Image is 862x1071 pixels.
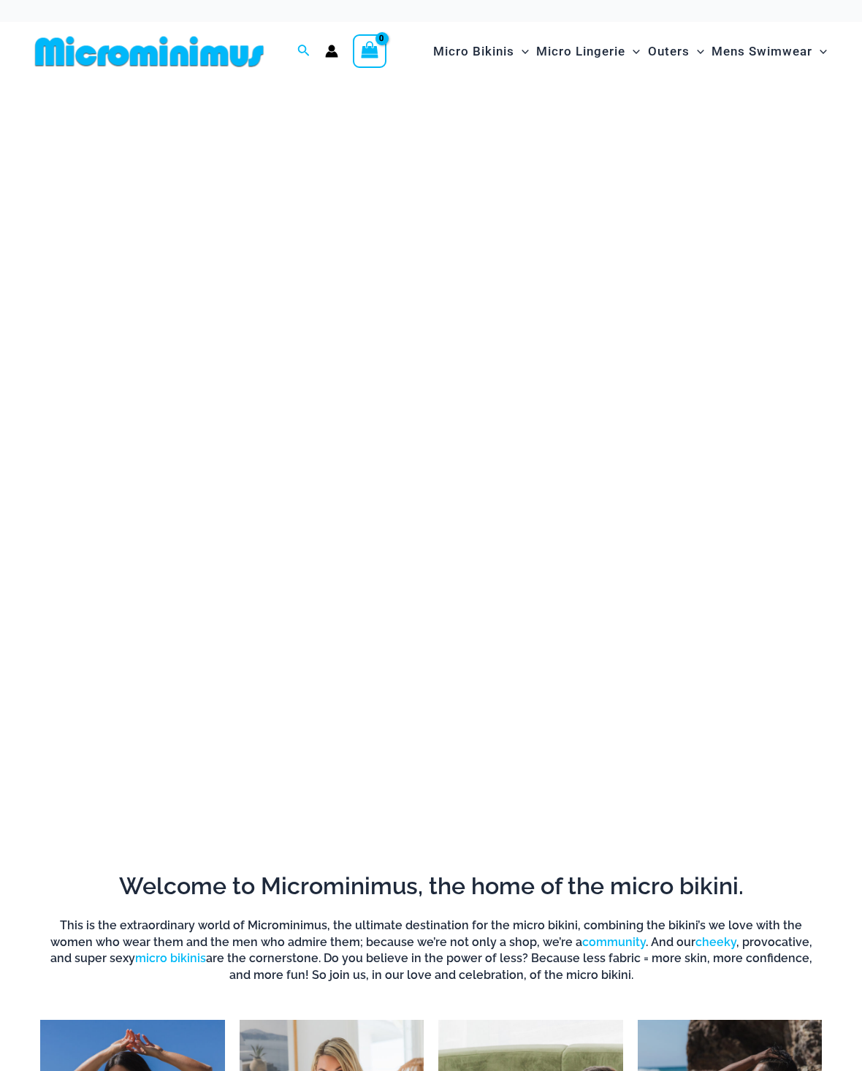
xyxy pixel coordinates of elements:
a: Search icon link [297,42,310,61]
a: Account icon link [325,45,338,58]
h6: This is the extraordinary world of Microminimus, the ultimate destination for the micro bikini, c... [40,918,822,983]
span: Menu Toggle [690,33,704,70]
a: micro bikinis [135,951,206,965]
nav: Site Navigation [427,27,833,76]
a: community [582,935,646,949]
h2: Welcome to Microminimus, the home of the micro bikini. [40,871,822,902]
span: Micro Bikinis [433,33,514,70]
a: Micro LingerieMenu ToggleMenu Toggle [533,29,644,74]
a: OutersMenu ToggleMenu Toggle [644,29,708,74]
span: Micro Lingerie [536,33,625,70]
a: View Shopping Cart, empty [353,34,386,68]
span: Menu Toggle [514,33,529,70]
a: Mens SwimwearMenu ToggleMenu Toggle [708,29,831,74]
img: MM SHOP LOGO FLAT [29,35,270,68]
span: Menu Toggle [625,33,640,70]
span: Outers [648,33,690,70]
span: Menu Toggle [812,33,827,70]
a: Micro BikinisMenu ToggleMenu Toggle [430,29,533,74]
a: cheeky [695,935,736,949]
span: Mens Swimwear [712,33,812,70]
